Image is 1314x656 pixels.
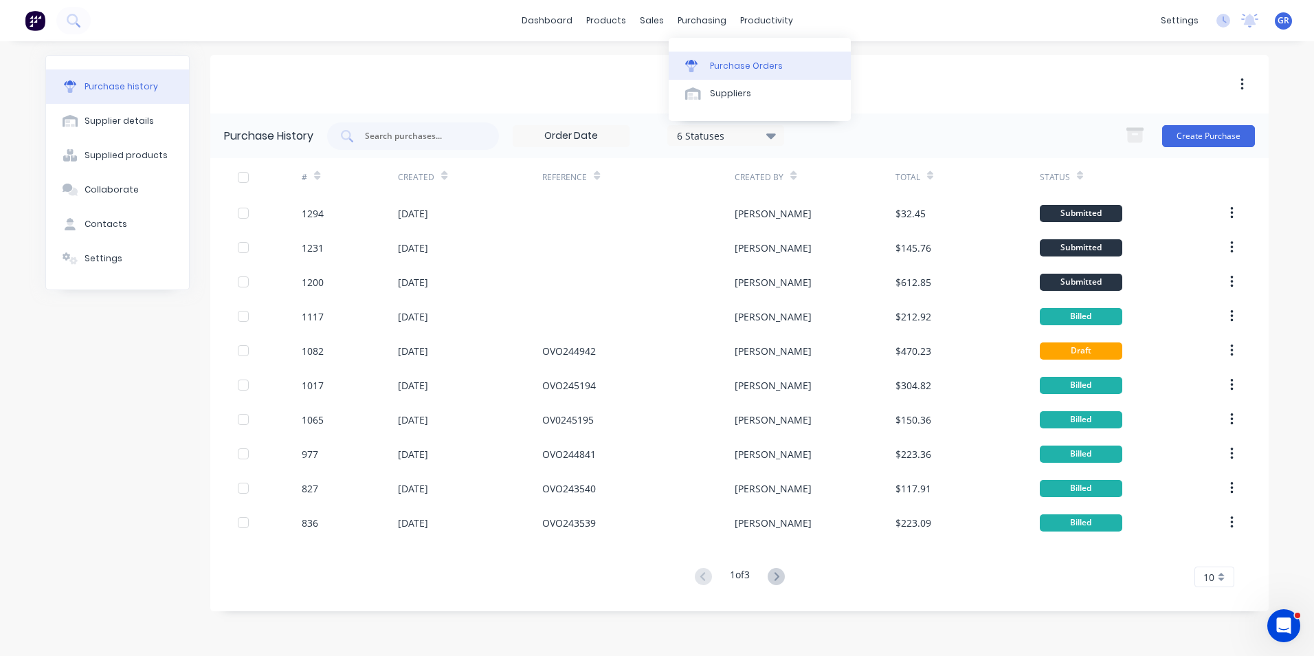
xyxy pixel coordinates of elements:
div: Created By [735,171,783,184]
div: OVO243540 [542,481,596,496]
div: products [579,10,633,31]
div: [PERSON_NAME] [735,241,812,255]
div: settings [1154,10,1205,31]
div: 1117 [302,309,324,324]
div: Created [398,171,434,184]
div: 1017 [302,378,324,393]
div: Supplier details [85,115,154,127]
div: Total [895,171,920,184]
div: Purchase History [224,128,313,144]
div: $470.23 [895,344,931,358]
div: Draft [1040,342,1122,360]
div: 1200 [302,275,324,289]
button: Create Purchase [1162,125,1255,147]
div: $223.09 [895,516,931,530]
div: $150.36 [895,413,931,427]
div: # [302,171,307,184]
div: [DATE] [398,413,428,427]
div: 977 [302,447,318,461]
div: 1082 [302,344,324,358]
input: Search purchases... [364,129,478,143]
input: Order Date [513,126,629,146]
div: 827 [302,481,318,496]
div: productivity [733,10,800,31]
div: 6 Statuses [677,128,775,142]
iframe: Intercom live chat [1267,609,1300,642]
button: Settings [46,241,189,276]
div: OVO243539 [542,516,596,530]
div: OVO244841 [542,447,596,461]
div: [PERSON_NAME] [735,516,812,530]
div: Purchase history [85,80,158,93]
div: [DATE] [398,481,428,496]
span: GR [1278,14,1289,27]
div: [PERSON_NAME] [735,344,812,358]
div: Settings [85,252,122,265]
div: [DATE] [398,516,428,530]
div: sales [633,10,671,31]
div: [PERSON_NAME] [735,447,812,461]
div: Billed [1040,446,1122,463]
img: Factory [25,10,45,31]
div: [DATE] [398,206,428,221]
div: 1294 [302,206,324,221]
div: Billed [1040,480,1122,497]
div: 1231 [302,241,324,255]
div: [DATE] [398,241,428,255]
button: Contacts [46,207,189,241]
div: Status [1040,171,1070,184]
button: Supplied products [46,138,189,173]
div: $612.85 [895,275,931,289]
div: Billed [1040,308,1122,325]
div: $145.76 [895,241,931,255]
div: Reference [542,171,587,184]
div: $117.91 [895,481,931,496]
div: [PERSON_NAME] [735,309,812,324]
div: [DATE] [398,309,428,324]
div: [DATE] [398,344,428,358]
div: [PERSON_NAME] [735,481,812,496]
span: 10 [1203,570,1214,584]
div: Collaborate [85,184,139,196]
div: Purchase Orders [710,60,783,72]
div: [DATE] [398,447,428,461]
button: Collaborate [46,173,189,207]
div: $212.92 [895,309,931,324]
div: OV0245195 [542,413,594,427]
div: [PERSON_NAME] [735,275,812,289]
div: [PERSON_NAME] [735,378,812,393]
div: Submitted [1040,205,1122,222]
div: Contacts [85,218,127,230]
div: [DATE] [398,275,428,289]
div: Suppliers [710,87,751,100]
div: [DATE] [398,378,428,393]
div: Submitted [1040,274,1122,291]
div: Submitted [1040,239,1122,256]
div: purchasing [671,10,733,31]
div: 836 [302,516,318,530]
div: Billed [1040,411,1122,428]
div: OVO244942 [542,344,596,358]
div: Billed [1040,377,1122,394]
div: 1065 [302,413,324,427]
div: [PERSON_NAME] [735,413,812,427]
a: dashboard [515,10,579,31]
div: 1 of 3 [730,567,750,587]
button: Purchase history [46,69,189,104]
button: Supplier details [46,104,189,138]
div: Billed [1040,514,1122,532]
div: $32.45 [895,206,926,221]
div: Supplied products [85,149,168,162]
div: OVO245194 [542,378,596,393]
a: Suppliers [669,80,851,107]
a: Purchase Orders [669,52,851,79]
div: $223.36 [895,447,931,461]
div: [PERSON_NAME] [735,206,812,221]
div: $304.82 [895,378,931,393]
